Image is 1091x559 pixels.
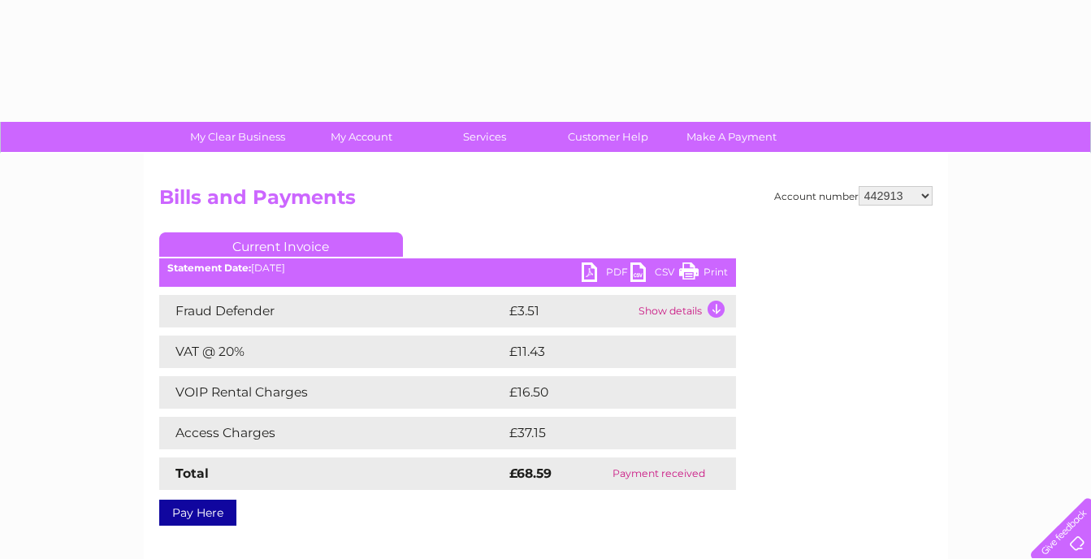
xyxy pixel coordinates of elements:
div: [DATE] [159,262,736,274]
a: Make A Payment [665,122,799,152]
td: VAT @ 20% [159,336,505,368]
td: Payment received [582,457,735,490]
a: Current Invoice [159,232,403,257]
a: PDF [582,262,630,286]
a: Print [679,262,728,286]
strong: Total [175,466,209,481]
td: £37.15 [505,417,700,449]
td: Fraud Defender [159,295,505,327]
b: Statement Date: [167,262,251,274]
a: My Account [294,122,428,152]
a: Pay Here [159,500,236,526]
strong: £68.59 [509,466,552,481]
a: My Clear Business [171,122,305,152]
td: Access Charges [159,417,505,449]
h2: Bills and Payments [159,186,933,217]
td: £11.43 [505,336,700,368]
td: VOIP Rental Charges [159,376,505,409]
td: Show details [634,295,736,327]
td: £16.50 [505,376,702,409]
a: Customer Help [541,122,675,152]
div: Account number [774,186,933,206]
a: CSV [630,262,679,286]
a: Services [418,122,552,152]
td: £3.51 [505,295,634,327]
